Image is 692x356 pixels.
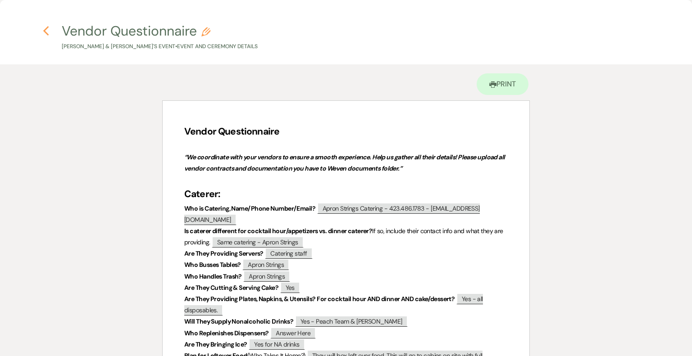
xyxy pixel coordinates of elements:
strong: Who Busses Tables? [184,261,241,269]
strong: Who Handles Trash? [184,272,242,280]
em: “We coordinate with your vendors to ensure a smooth experience. Help us gather all their details!... [184,153,506,172]
strong: Are They Cutting & Serving Cake? [184,284,278,292]
span: Same catering - Apron Strings [212,236,304,248]
span: Apron Strings Catering - 423.486.1783 - [EMAIL_ADDRESS][DOMAIN_NAME] [184,203,480,225]
a: Print [477,73,528,95]
strong: Are They Providing Plates, Napkins, & Utensils? For cocktail hour AND dinner AND cake/dessert? [184,295,455,303]
span: Yes for NA drinks [249,338,305,350]
span: Yes [280,282,300,293]
span: Yes - all disposables. [184,293,483,315]
span: Apron Strings [242,259,289,270]
span: Yes - Peach Team & [PERSON_NAME] [295,315,408,327]
p: [PERSON_NAME] & [PERSON_NAME]'s Event • Event and Ceremony Details [62,42,258,51]
button: Vendor Questionnaire[PERSON_NAME] & [PERSON_NAME]'s Event•Event and Ceremony Details [62,24,258,51]
strong: Caterer: [184,188,220,200]
span: Answer Here [270,327,316,338]
strong: Will They Supply Nonalcoholic Drinks? [184,317,293,325]
strong: Who Replenishes Dispensers? [184,329,269,337]
strong: Is caterer different for cocktail hour/appetizers vs. dinner caterer? [184,227,372,235]
strong: Who is Catering, Name/Phone Number/Email? [184,204,315,212]
strong: Are They Providing Servers? [184,249,264,257]
strong: Are They Bringing Ice? [184,340,247,348]
strong: Vendor Questionnaire [184,125,279,138]
span: Catering staff [265,248,312,259]
span: Apron Strings [243,270,290,282]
